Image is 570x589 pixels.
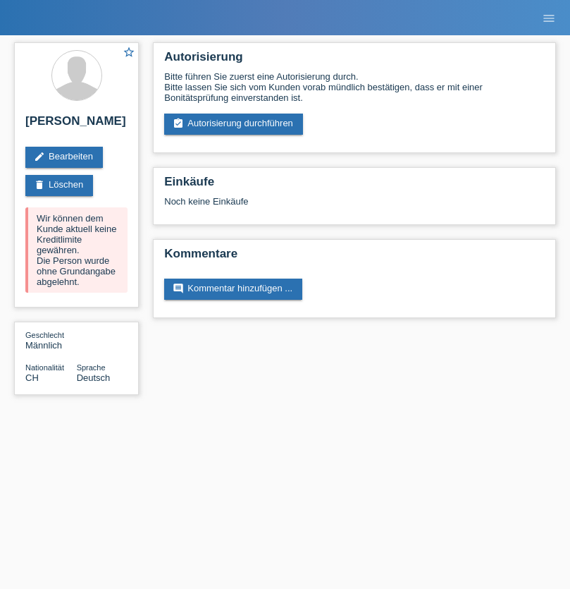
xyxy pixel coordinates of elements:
[77,372,111,383] span: Deutsch
[164,50,545,71] h2: Autorisierung
[164,196,545,217] div: Noch keine Einkäufe
[123,46,135,59] i: star_border
[542,11,556,25] i: menu
[173,283,184,294] i: comment
[25,329,77,351] div: Männlich
[164,279,302,300] a: commentKommentar hinzufügen ...
[34,151,45,162] i: edit
[164,114,303,135] a: assignment_turned_inAutorisierung durchführen
[77,363,106,372] span: Sprache
[25,147,103,168] a: editBearbeiten
[25,372,39,383] span: Schweiz
[164,175,545,196] h2: Einkäufe
[123,46,135,61] a: star_border
[25,175,93,196] a: deleteLöschen
[34,179,45,190] i: delete
[25,331,64,339] span: Geschlecht
[173,118,184,129] i: assignment_turned_in
[25,114,128,135] h2: [PERSON_NAME]
[164,247,545,268] h2: Kommentare
[535,13,563,22] a: menu
[25,363,64,372] span: Nationalität
[164,71,545,103] div: Bitte führen Sie zuerst eine Autorisierung durch. Bitte lassen Sie sich vom Kunden vorab mündlich...
[25,207,128,293] div: Wir können dem Kunde aktuell keine Kreditlimite gewähren. Die Person wurde ohne Grundangabe abgel...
